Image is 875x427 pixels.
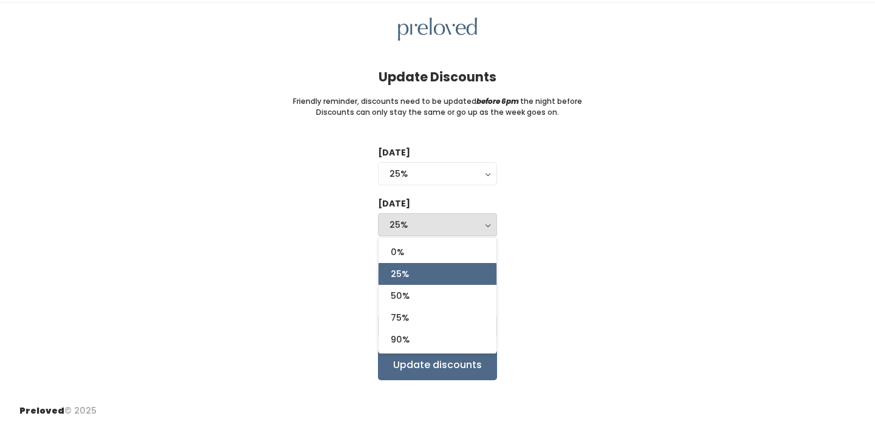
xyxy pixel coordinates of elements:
span: Preloved [19,405,64,417]
button: 25% [378,213,497,236]
div: © 2025 [19,395,97,417]
span: 90% [391,333,410,346]
button: 25% [378,162,497,185]
small: Friendly reminder, discounts need to be updated the night before [293,96,582,107]
span: 0% [391,245,404,259]
label: [DATE] [378,146,410,159]
div: 25% [389,218,486,231]
small: Discounts can only stay the same or go up as the week goes on. [316,107,559,118]
h4: Update Discounts [379,70,496,84]
label: [DATE] [378,197,410,210]
img: preloved logo [398,18,477,41]
div: 25% [389,167,486,180]
span: 50% [391,289,410,302]
span: 25% [391,267,409,281]
i: before 6pm [476,96,519,106]
span: 75% [391,311,409,324]
input: Update discounts [378,350,497,380]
